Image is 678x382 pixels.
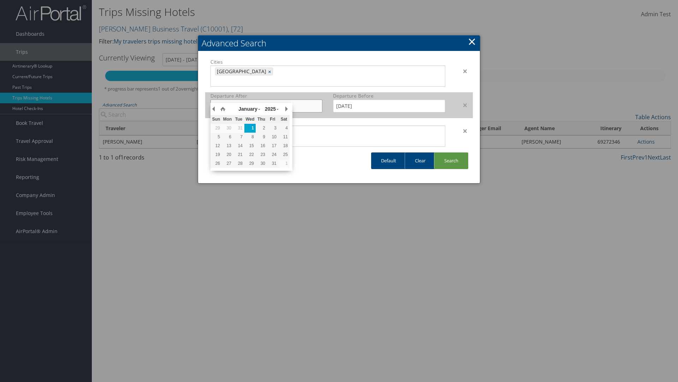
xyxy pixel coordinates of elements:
label: Cities [210,58,445,65]
span: January [238,106,257,112]
th: Wed [244,115,256,124]
div: 3 [267,125,278,131]
div: 27 [222,160,233,167]
div: 1 [278,160,290,167]
div: 14 [233,143,244,149]
div: 2 [256,125,267,131]
div: 13 [222,143,233,149]
div: 19 [210,151,222,158]
div: 31 [267,160,278,167]
a: × [268,68,273,75]
div: 31 [233,125,244,131]
div: 11 [278,134,290,140]
label: Departure Before [333,92,445,99]
div: 1 [244,125,256,131]
div: 7 [233,134,244,140]
span: [GEOGRAPHIC_DATA] [215,68,266,75]
div: 20 [222,151,233,158]
div: 16 [256,143,267,149]
div: 29 [244,160,256,167]
a: Default [371,152,406,169]
div: 10 [267,134,278,140]
div: 15 [244,143,256,149]
a: Search [434,152,468,169]
div: 8 [244,134,256,140]
th: Sat [278,115,290,124]
th: Sun [210,115,222,124]
div: 30 [222,125,233,131]
label: Departure After [210,92,322,99]
th: Tue [233,115,244,124]
div: 22 [244,151,256,158]
div: 18 [278,143,290,149]
div: 26 [210,160,222,167]
div: 17 [267,143,278,149]
div: 4 [278,125,290,131]
span: 2025 [265,106,276,112]
div: 24 [267,151,278,158]
div: × [451,101,473,109]
div: × [451,67,473,75]
div: 12 [210,143,222,149]
a: Clear [405,152,435,169]
label: Travelers [210,118,445,125]
div: 25 [278,151,290,158]
div: 9 [256,134,267,140]
div: 30 [256,160,267,167]
th: Mon [222,115,233,124]
div: 21 [233,151,244,158]
div: 6 [222,134,233,140]
div: 29 [210,125,222,131]
div: 28 [233,160,244,167]
h2: Advanced Search [198,35,480,51]
th: Thu [256,115,267,124]
div: 5 [210,134,222,140]
a: Close [468,34,476,48]
th: Fri [267,115,278,124]
div: × [451,127,473,135]
div: 23 [256,151,267,158]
